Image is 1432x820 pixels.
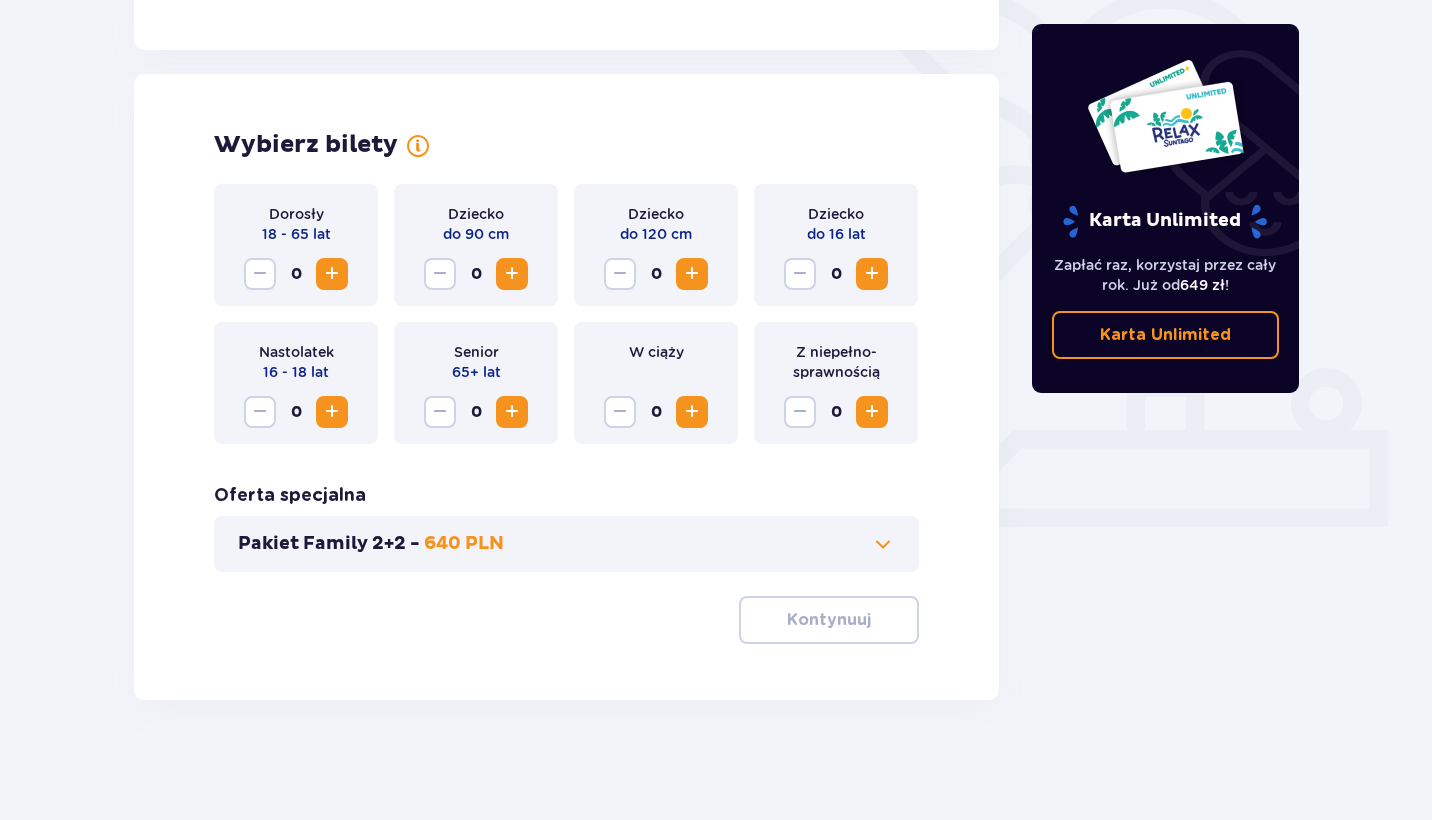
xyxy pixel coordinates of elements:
[1052,255,1280,295] p: Zapłać raz, korzystaj przez cały rok. Już od !
[820,258,852,290] span: 0
[424,258,456,290] button: Zmniejsz
[676,396,708,428] button: Zwiększ
[238,532,895,556] button: Pakiet Family 2+2 -640 PLN
[238,532,420,556] p: Pakiet Family 2+2 -
[784,258,816,290] button: Zmniejsz
[739,596,919,644] button: Kontynuuj
[1100,324,1231,346] p: Karta Unlimited
[770,342,902,382] p: Z niepełno­sprawnością
[460,396,492,428] span: 0
[214,130,398,160] h2: Wybierz bilety
[452,362,501,382] p: 65+ lat
[443,224,509,244] p: do 90 cm
[604,258,636,290] button: Zmniejsz
[214,484,366,508] h3: Oferta specjalna
[787,609,871,631] p: Kontynuuj
[460,258,492,290] span: 0
[280,396,312,428] span: 0
[640,258,672,290] span: 0
[316,396,348,428] button: Zwiększ
[262,224,331,244] p: 18 - 65 lat
[496,396,528,428] button: Zwiększ
[263,362,329,382] p: 16 - 18 lat
[244,258,276,290] button: Zmniejsz
[269,204,324,224] p: Dorosły
[1180,277,1225,293] span: 649 zł
[808,204,864,224] p: Dziecko
[856,396,888,428] button: Zwiększ
[316,258,348,290] button: Zwiększ
[280,258,312,290] span: 0
[640,396,672,428] span: 0
[424,532,504,556] p: 640 PLN
[629,342,684,362] p: W ciąży
[496,258,528,290] button: Zwiększ
[448,204,504,224] p: Dziecko
[820,396,852,428] span: 0
[454,342,499,362] p: Senior
[620,224,692,244] p: do 120 cm
[1061,204,1269,239] p: Karta Unlimited
[1086,58,1245,174] img: Dwie karty całoroczne do Suntago z napisem 'UNLIMITED RELAX', na białym tle z tropikalnymi liśćmi...
[807,224,866,244] p: do 16 lat
[259,342,334,362] p: Nastolatek
[604,396,636,428] button: Zmniejsz
[1052,311,1280,359] a: Karta Unlimited
[676,258,708,290] button: Zwiększ
[244,396,276,428] button: Zmniejsz
[628,204,684,224] p: Dziecko
[856,258,888,290] button: Zwiększ
[784,396,816,428] button: Zmniejsz
[424,396,456,428] button: Zmniejsz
